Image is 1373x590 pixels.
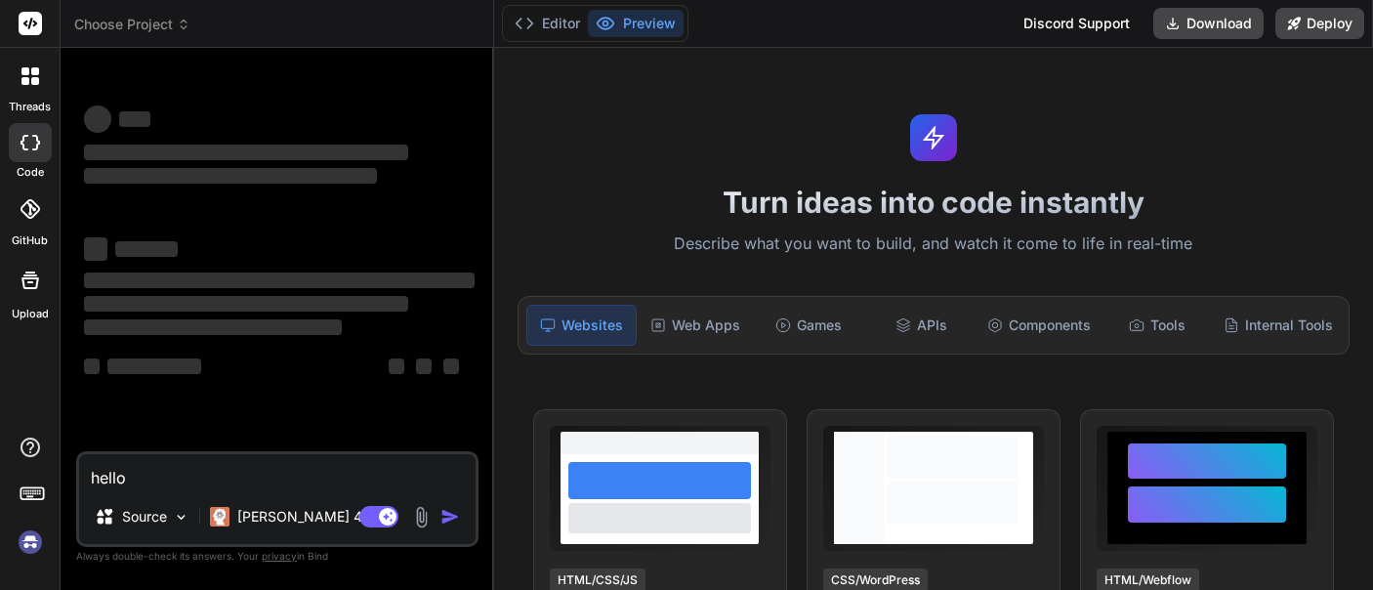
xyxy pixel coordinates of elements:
[84,319,342,335] span: ‌
[506,185,1361,220] h1: Turn ideas into code instantly
[507,10,588,37] button: Editor
[173,509,189,526] img: Pick Models
[107,358,201,374] span: ‌
[115,241,178,257] span: ‌
[588,10,684,37] button: Preview
[84,168,377,184] span: ‌
[262,550,297,562] span: privacy
[443,358,459,374] span: ‌
[74,15,190,34] span: Choose Project
[84,237,107,261] span: ‌
[526,305,638,346] div: Websites
[84,296,408,312] span: ‌
[79,454,476,489] textarea: hello
[641,305,750,346] div: Web Apps
[440,507,460,527] img: icon
[210,507,229,527] img: Claude 4 Sonnet
[1216,305,1341,346] div: Internal Tools
[122,507,167,527] p: Source
[84,105,111,133] span: ‌
[76,547,478,566] p: Always double-check its answers. Your in Bind
[84,145,408,160] span: ‌
[9,99,51,115] label: threads
[1012,8,1142,39] div: Discord Support
[84,273,475,288] span: ‌
[237,507,383,527] p: [PERSON_NAME] 4 S..
[506,232,1361,257] p: Describe what you want to build, and watch it come to life in real-time
[979,305,1099,346] div: Components
[754,305,863,346] div: Games
[119,111,150,127] span: ‌
[389,358,404,374] span: ‌
[416,358,432,374] span: ‌
[12,232,48,249] label: GitHub
[17,164,44,181] label: code
[12,306,49,322] label: Upload
[867,305,977,346] div: APIs
[1103,305,1212,346] div: Tools
[1153,8,1264,39] button: Download
[84,358,100,374] span: ‌
[1275,8,1364,39] button: Deploy
[14,526,47,559] img: signin
[410,506,433,528] img: attachment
